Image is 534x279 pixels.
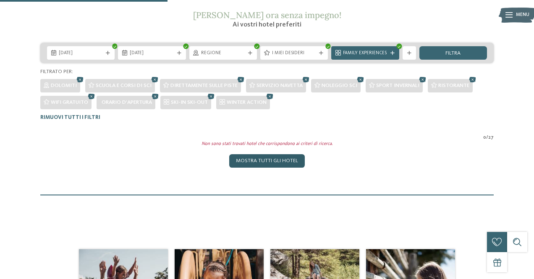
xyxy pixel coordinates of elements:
[40,69,73,74] span: Filtrato per:
[193,10,341,20] span: [PERSON_NAME] ora senza impegno!
[272,50,316,57] span: I miei desideri
[229,154,305,168] div: Mostra tutti gli hotel
[483,134,486,141] span: 0
[343,50,387,57] span: Family Experiences
[40,115,100,120] span: Rimuovi tutti i filtri
[488,134,494,141] span: 27
[171,100,208,105] span: SKI-IN SKI-OUT
[201,50,245,57] span: Regione
[102,100,152,105] span: Orario d'apertura
[130,50,174,57] span: [DATE]
[233,21,301,28] span: Ai vostri hotel preferiti
[445,51,461,56] span: filtra
[96,83,152,88] span: Scuola e corsi di sci
[322,83,357,88] span: Noleggio sci
[51,83,77,88] span: Dolomiti
[51,100,88,105] span: WiFi gratuito
[37,141,497,147] div: Non sono stati trovati hotel che corrispondono ai criteri di ricerca.
[438,83,469,88] span: Ristorante
[257,83,303,88] span: Servizio navetta
[227,100,267,105] span: WINTER ACTION
[59,50,103,57] span: [DATE]
[170,83,238,88] span: Direttamente sulle piste
[486,134,488,141] span: /
[376,83,419,88] span: Sport invernali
